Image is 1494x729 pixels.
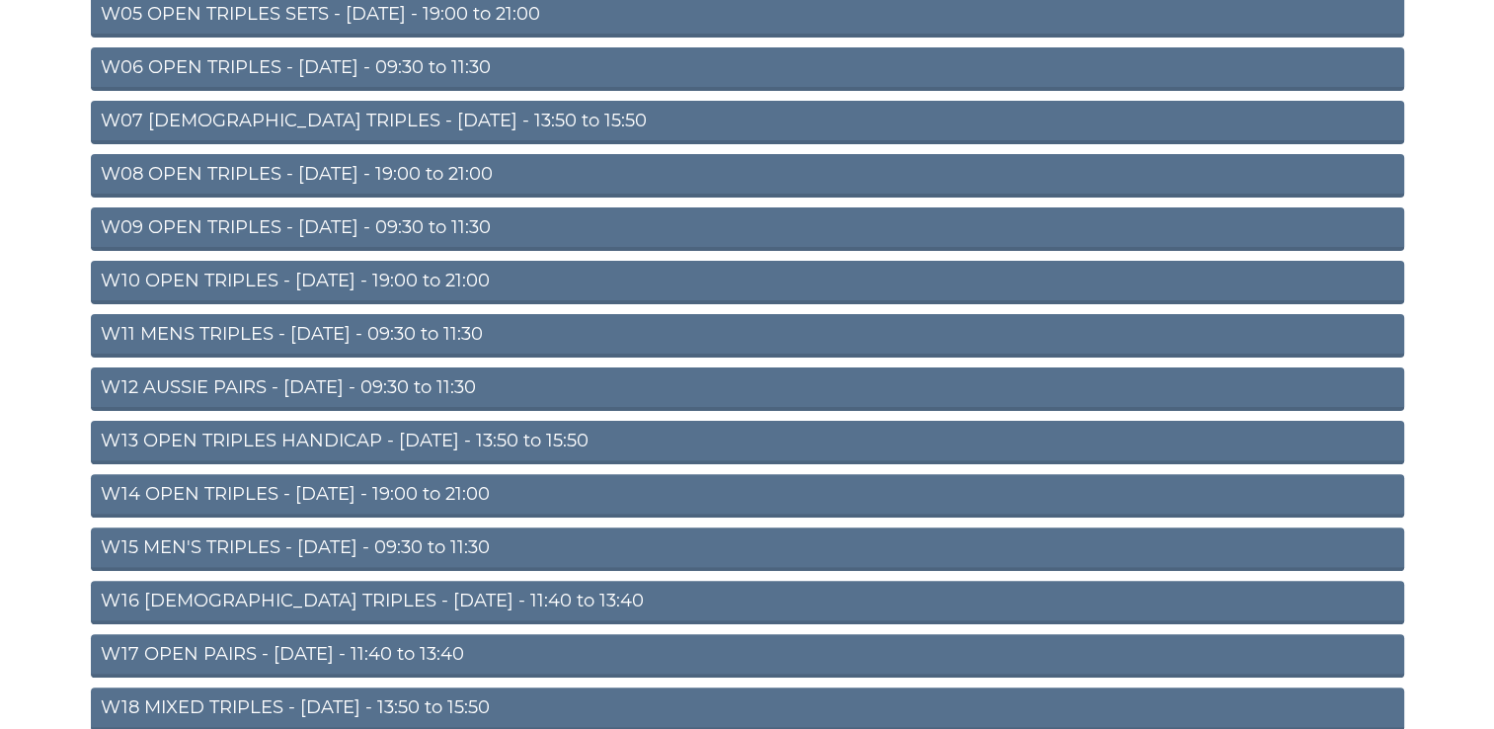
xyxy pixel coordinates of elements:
a: W06 OPEN TRIPLES - [DATE] - 09:30 to 11:30 [91,47,1404,91]
a: W16 [DEMOGRAPHIC_DATA] TRIPLES - [DATE] - 11:40 to 13:40 [91,581,1404,624]
a: W15 MEN'S TRIPLES - [DATE] - 09:30 to 11:30 [91,527,1404,571]
a: W14 OPEN TRIPLES - [DATE] - 19:00 to 21:00 [91,474,1404,518]
a: W10 OPEN TRIPLES - [DATE] - 19:00 to 21:00 [91,261,1404,304]
a: W13 OPEN TRIPLES HANDICAP - [DATE] - 13:50 to 15:50 [91,421,1404,464]
a: W12 AUSSIE PAIRS - [DATE] - 09:30 to 11:30 [91,367,1404,411]
a: W11 MENS TRIPLES - [DATE] - 09:30 to 11:30 [91,314,1404,358]
a: W09 OPEN TRIPLES - [DATE] - 09:30 to 11:30 [91,207,1404,251]
a: W08 OPEN TRIPLES - [DATE] - 19:00 to 21:00 [91,154,1404,198]
a: W07 [DEMOGRAPHIC_DATA] TRIPLES - [DATE] - 13:50 to 15:50 [91,101,1404,144]
a: W17 OPEN PAIRS - [DATE] - 11:40 to 13:40 [91,634,1404,678]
